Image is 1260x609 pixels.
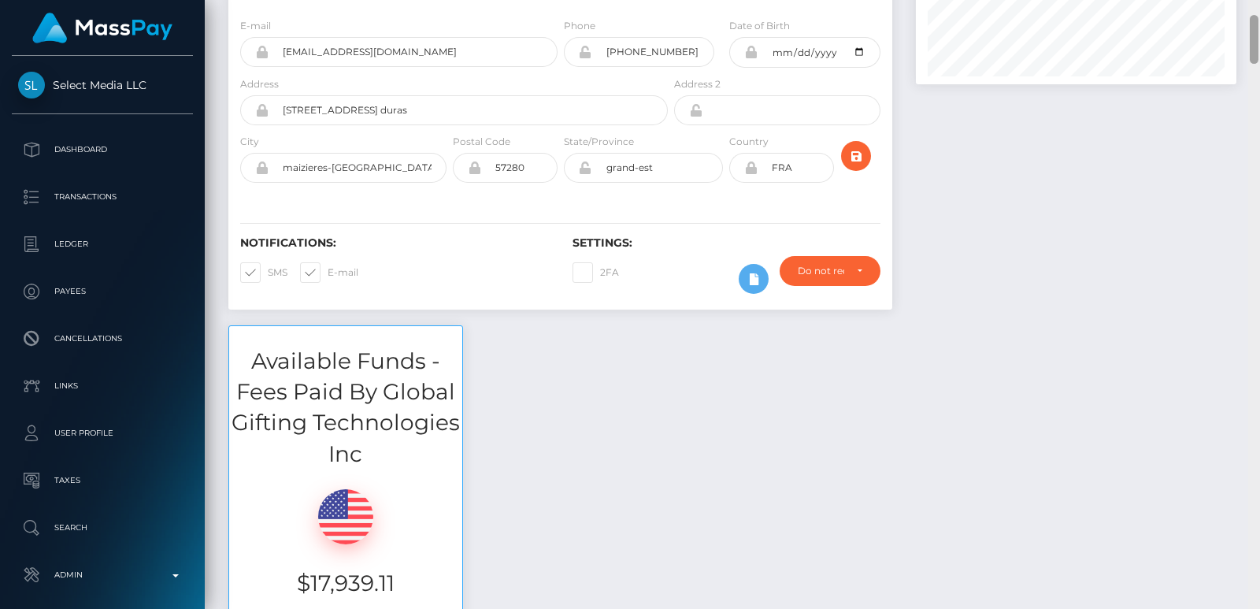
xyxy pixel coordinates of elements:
p: Transactions [18,185,187,209]
p: Cancellations [18,327,187,351]
button: Do not require [780,256,880,286]
h6: Settings: [573,236,881,250]
a: Search [12,508,193,548]
label: 2FA [573,262,619,283]
a: Links [12,366,193,406]
label: SMS [240,262,287,283]
label: Address [240,77,279,91]
img: Select Media LLC [18,72,45,98]
a: Cancellations [12,319,193,358]
h6: Notifications: [240,236,549,250]
label: E-mail [300,262,358,283]
label: State/Province [564,135,634,149]
label: Phone [564,19,595,33]
img: USD.png [318,489,373,544]
a: Transactions [12,177,193,217]
span: Select Media LLC [12,78,193,92]
div: Do not require [798,265,844,277]
label: Postal Code [453,135,510,149]
a: Taxes [12,461,193,500]
p: Payees [18,280,187,303]
label: Address 2 [674,77,721,91]
p: Taxes [18,469,187,492]
label: Date of Birth [729,19,790,33]
p: User Profile [18,421,187,445]
label: City [240,135,259,149]
p: Search [18,516,187,540]
a: Admin [12,555,193,595]
p: Admin [18,563,187,587]
img: MassPay Logo [32,13,172,43]
a: Payees [12,272,193,311]
a: User Profile [12,414,193,453]
label: Country [729,135,769,149]
h3: Available Funds - Fees Paid By Global Gifting Technologies Inc [229,346,462,470]
a: Dashboard [12,130,193,169]
label: E-mail [240,19,271,33]
h3: $17,939.11 [241,568,450,599]
p: Ledger [18,232,187,256]
p: Links [18,374,187,398]
p: Dashboard [18,138,187,162]
a: Ledger [12,225,193,264]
